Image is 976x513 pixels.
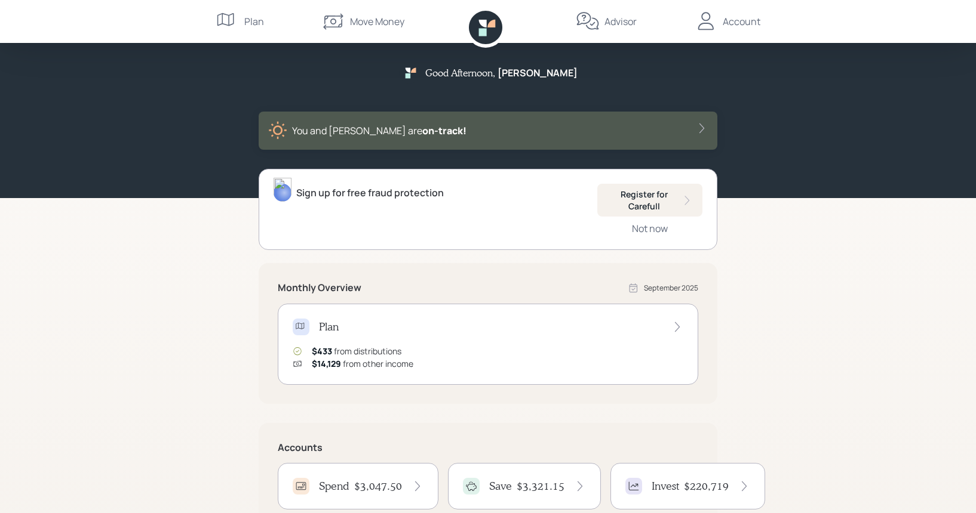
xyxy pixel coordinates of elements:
h5: Good Afternoon , [425,67,495,78]
h4: $3,321.15 [517,480,564,493]
div: You and [PERSON_NAME] are [292,123,466,138]
div: Move Money [350,14,404,29]
div: from distributions [312,345,401,357]
div: Account [723,14,760,29]
div: Plan [244,14,264,29]
h4: Spend [319,480,349,493]
h4: Invest [652,480,679,493]
img: sunny-XHVQM73Q.digested.png [268,121,287,140]
div: September 2025 [644,283,698,293]
h5: Accounts [278,442,698,453]
h4: $3,047.50 [354,480,402,493]
div: Not now [632,222,668,235]
h5: [PERSON_NAME] [498,67,578,79]
div: Register for Carefull [607,188,693,212]
h4: Plan [319,320,339,333]
h5: Monthly Overview [278,282,361,293]
span: on‑track! [422,124,466,137]
button: Register for Carefull [597,184,702,217]
img: treva-nostdahl-headshot.png [274,178,291,202]
h4: Save [489,480,512,493]
h4: $220,719 [684,480,729,493]
div: from other income [312,357,413,370]
span: $14,129 [312,358,341,369]
span: $433 [312,345,332,357]
div: Advisor [604,14,637,29]
div: Sign up for free fraud protection [296,186,444,200]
